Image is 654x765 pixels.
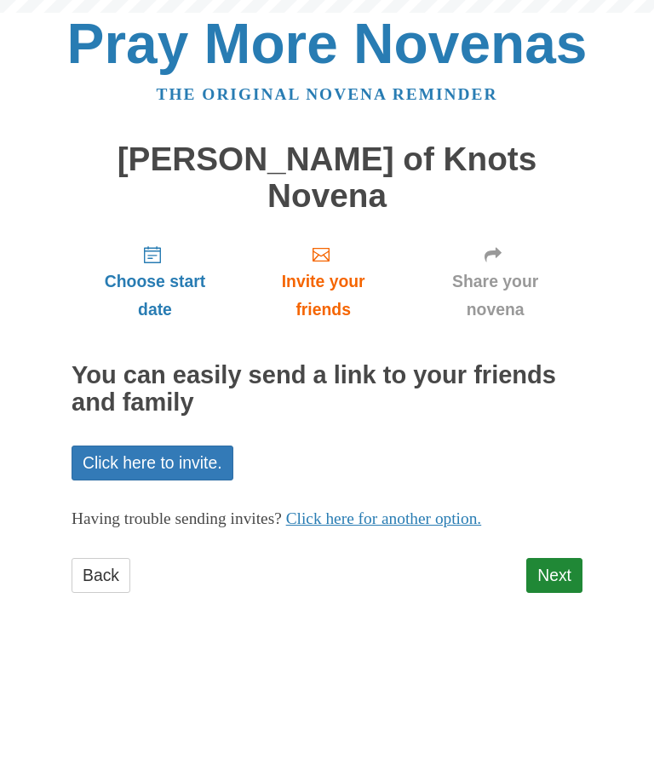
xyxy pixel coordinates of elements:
[72,141,582,214] h1: [PERSON_NAME] of Knots Novena
[238,231,408,332] a: Invite your friends
[286,509,482,527] a: Click here for another option.
[72,558,130,593] a: Back
[72,231,238,332] a: Choose start date
[255,267,391,324] span: Invite your friends
[526,558,582,593] a: Next
[425,267,565,324] span: Share your novena
[89,267,221,324] span: Choose start date
[408,231,582,332] a: Share your novena
[72,509,282,527] span: Having trouble sending invites?
[72,362,582,417] h2: You can easily send a link to your friends and family
[67,12,588,75] a: Pray More Novenas
[157,85,498,103] a: The original novena reminder
[72,446,233,480] a: Click here to invite.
